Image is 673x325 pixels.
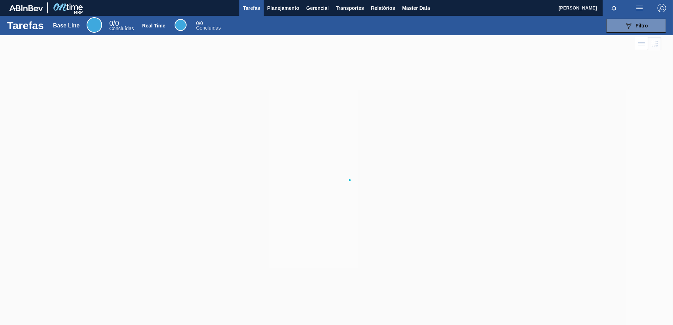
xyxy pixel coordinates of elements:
img: Logout [658,4,666,12]
span: Relatórios [371,4,395,12]
div: Real Time [142,23,165,28]
button: Notificações [603,3,625,13]
img: userActions [635,4,643,12]
span: / 0 [109,19,119,27]
span: Concluídas [196,25,221,31]
span: Planejamento [267,4,299,12]
div: Real Time [175,19,187,31]
span: Transportes [336,4,364,12]
span: Concluídas [109,26,134,31]
span: Gerencial [306,4,329,12]
img: TNhmsLtSVTkK8tSr43FrP2fwEKptu5GPRR3wAAAABJRU5ErkJggg== [9,5,43,11]
h1: Tarefas [7,21,44,30]
button: Filtro [606,19,666,33]
div: Base Line [53,23,80,29]
div: Base Line [87,17,102,33]
span: / 0 [196,20,203,26]
span: 0 [109,19,113,27]
span: Filtro [636,23,648,28]
div: Real Time [196,21,221,30]
span: Tarefas [243,4,260,12]
span: Master Data [402,4,430,12]
div: Base Line [109,20,134,31]
span: 0 [196,20,199,26]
